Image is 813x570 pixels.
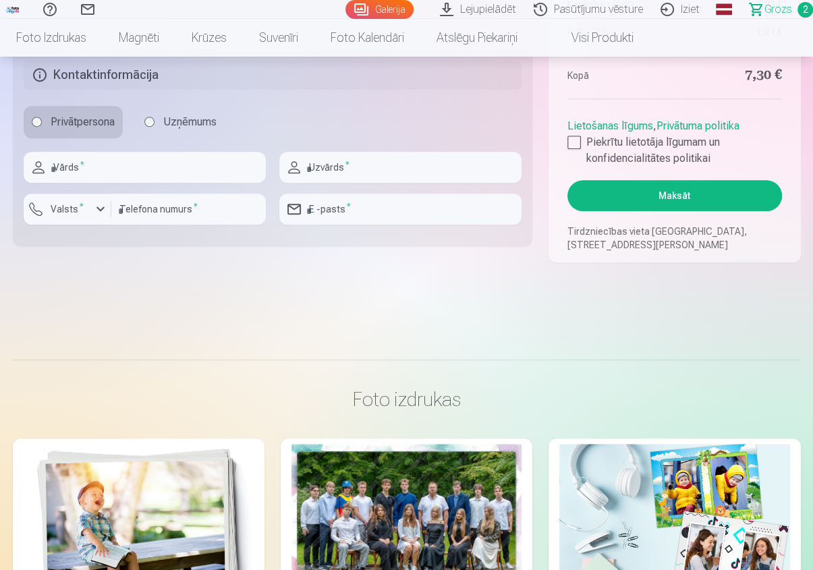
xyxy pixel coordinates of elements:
img: /fa3 [5,5,20,13]
a: Suvenīri [243,19,314,57]
button: Valsts* [24,194,111,225]
a: Lietošanas līgums [567,119,653,132]
span: Grozs [764,1,792,18]
dd: 7,30 € [681,66,782,85]
h5: Kontaktinformācija [24,60,522,90]
button: Maksāt [567,180,781,211]
input: Uzņēmums [144,117,155,127]
label: Uzņēmums [136,106,225,138]
a: Privātuma politika [656,119,739,132]
p: Tirdzniecības vieta [GEOGRAPHIC_DATA], [STREET_ADDRESS][PERSON_NAME] [567,225,781,252]
dt: Kopā [567,66,668,85]
label: Valsts [45,202,89,216]
label: Piekrītu lietotāja līgumam un konfidencialitātes politikai [567,134,781,167]
input: Privātpersona [32,117,43,127]
a: Foto kalendāri [314,19,420,57]
label: Privātpersona [24,106,123,138]
a: Magnēti [103,19,175,57]
span: 2 [797,2,813,18]
a: Atslēgu piekariņi [420,19,534,57]
h3: Foto izdrukas [24,387,790,411]
div: , [567,113,781,167]
a: Krūzes [175,19,243,57]
a: Visi produkti [534,19,650,57]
